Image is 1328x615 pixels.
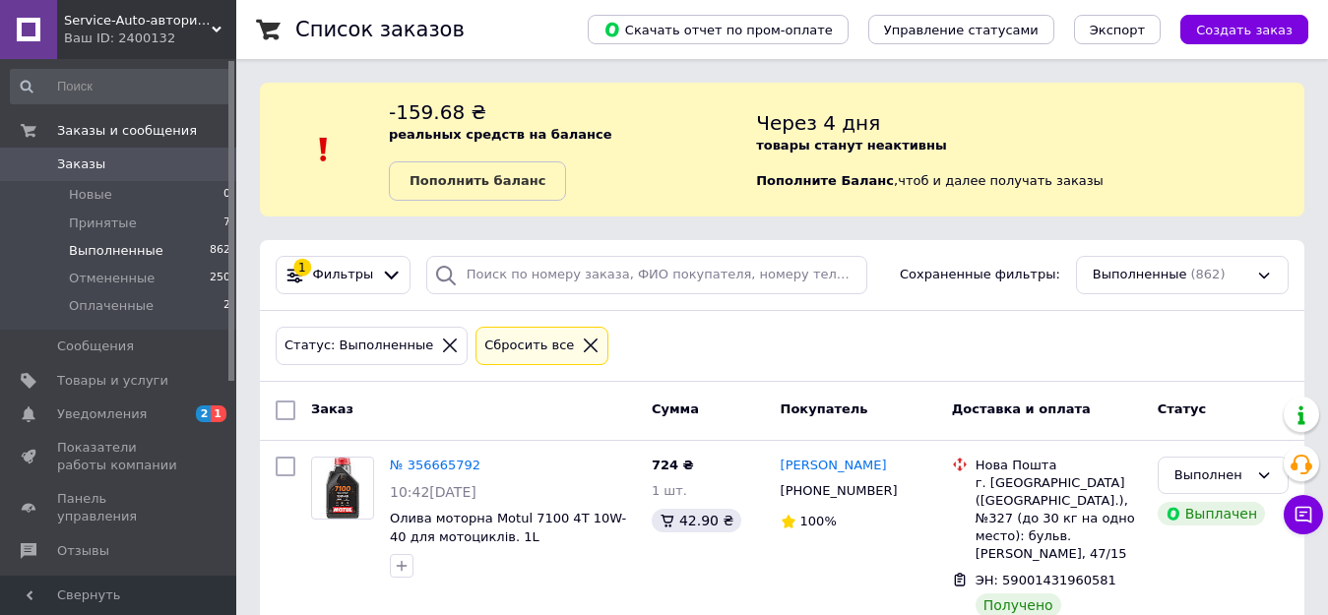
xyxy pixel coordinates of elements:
a: Пополнить баланс [389,161,566,201]
span: Отзывы [57,542,109,560]
span: Заказ [311,401,353,416]
span: 10:42[DATE] [390,484,476,500]
input: Поиск по номеру заказа, ФИО покупателя, номеру телефона, Email, номеру накладной [426,256,867,294]
span: Отмененные [69,270,155,287]
b: Пополнить баланс [410,173,545,188]
span: Заказы и сообщения [57,122,197,140]
a: № 356665792 [390,458,480,472]
img: :exclamation: [309,135,339,164]
img: Фото товару [326,458,359,519]
a: Олива моторна Motul 7100 4T 10W-40 для мотоциклів. 1L [390,511,626,544]
div: Нова Пошта [976,457,1142,474]
span: Сохраненные фильтры: [900,266,1060,284]
span: 0 [223,186,230,204]
span: Выполненные [1093,266,1187,284]
span: ЭН: 59001431960581 [976,573,1116,587]
button: Экспорт [1074,15,1161,44]
span: Новые [69,186,112,204]
span: Управление статусами [884,23,1039,37]
span: 1 шт. [652,483,687,498]
span: Доставка и оплата [952,401,1091,416]
span: Сообщения [57,338,134,355]
a: [PERSON_NAME] [781,457,887,475]
div: Выполнен [1174,465,1248,486]
span: Выполненные [69,242,163,260]
div: Выплачен [1158,502,1265,525]
button: Чат с покупателем [1284,495,1323,534]
span: 862 [210,242,230,260]
a: Создать заказ [1161,22,1308,36]
div: [PHONE_NUMBER] [777,478,902,504]
b: реальных средств на балансе [389,127,612,142]
span: Статус [1158,401,1207,416]
span: Панель управления [57,490,182,525]
input: Поиск [10,69,232,104]
button: Управление статусами [868,15,1054,44]
span: Фильтры [313,266,374,284]
div: 42.90 ₴ [652,509,741,532]
span: Скачать отчет по пром-оплате [603,21,833,38]
div: г. [GEOGRAPHIC_DATA] ([GEOGRAPHIC_DATA].), №327 (до 30 кг на одно место): бульв. [PERSON_NAME], 4... [976,474,1142,564]
div: , чтоб и далее получать заказы [756,98,1304,201]
span: Service-Auto-авторизированная точка продажи продукции компании MOTUL [64,12,212,30]
button: Скачать отчет по пром-оплате [588,15,849,44]
span: Через 4 дня [756,111,880,135]
button: Создать заказ [1180,15,1308,44]
span: 1 [211,405,226,422]
span: (862) [1191,267,1226,281]
span: Сумма [652,401,699,416]
div: Ваш ID: 2400132 [64,30,236,47]
span: -159.68 ₴ [389,100,486,124]
span: 100% [800,514,837,528]
span: Товары и услуги [57,372,168,390]
span: Уведомления [57,405,147,423]
span: 2 [223,297,230,315]
span: Оплаченные [69,297,154,315]
span: 724 ₴ [652,458,694,472]
a: Фото товару [311,457,374,520]
div: 1 [293,259,311,277]
span: 2 [196,405,212,422]
span: Создать заказ [1196,23,1293,37]
span: Принятые [69,215,137,232]
span: Заказы [57,155,105,173]
span: Покупатель [781,401,868,416]
div: Статус: Выполненные [281,336,437,356]
span: Экспорт [1090,23,1145,37]
span: 250 [210,270,230,287]
div: Сбросить все [480,336,578,356]
span: Показатели работы компании [57,439,182,474]
b: товары станут неактивны [756,138,947,153]
span: 7 [223,215,230,232]
b: Пополните Баланс [756,173,894,188]
h1: Список заказов [295,18,465,41]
